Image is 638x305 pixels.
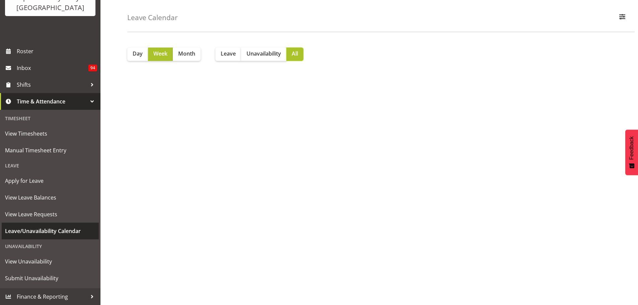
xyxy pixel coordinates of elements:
[153,50,167,58] span: Week
[5,256,95,266] span: View Unavailability
[17,63,88,73] span: Inbox
[17,46,97,56] span: Roster
[88,65,97,71] span: 94
[5,129,95,139] span: View Timesheets
[215,48,241,61] button: Leave
[221,50,236,58] span: Leave
[629,136,635,160] span: Feedback
[17,292,87,302] span: Finance & Reporting
[2,172,99,189] a: Apply for Leave
[5,145,95,155] span: Manual Timesheet Entry
[625,130,638,175] button: Feedback - Show survey
[178,50,195,58] span: Month
[5,209,95,219] span: View Leave Requests
[615,10,629,25] button: Filter Employees
[173,48,201,61] button: Month
[17,80,87,90] span: Shifts
[292,50,298,58] span: All
[17,96,87,106] span: Time & Attendance
[2,125,99,142] a: View Timesheets
[127,48,148,61] button: Day
[241,48,286,61] button: Unavailability
[5,226,95,236] span: Leave/Unavailability Calendar
[2,239,99,253] div: Unavailability
[5,176,95,186] span: Apply for Leave
[2,142,99,159] a: Manual Timesheet Entry
[246,50,281,58] span: Unavailability
[2,223,99,239] a: Leave/Unavailability Calendar
[148,48,173,61] button: Week
[2,189,99,206] a: View Leave Balances
[2,270,99,287] a: Submit Unavailability
[133,50,143,58] span: Day
[127,14,178,21] h4: Leave Calendar
[2,253,99,270] a: View Unavailability
[5,193,95,203] span: View Leave Balances
[2,206,99,223] a: View Leave Requests
[2,159,99,172] div: Leave
[286,48,303,61] button: All
[2,111,99,125] div: Timesheet
[5,273,95,283] span: Submit Unavailability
